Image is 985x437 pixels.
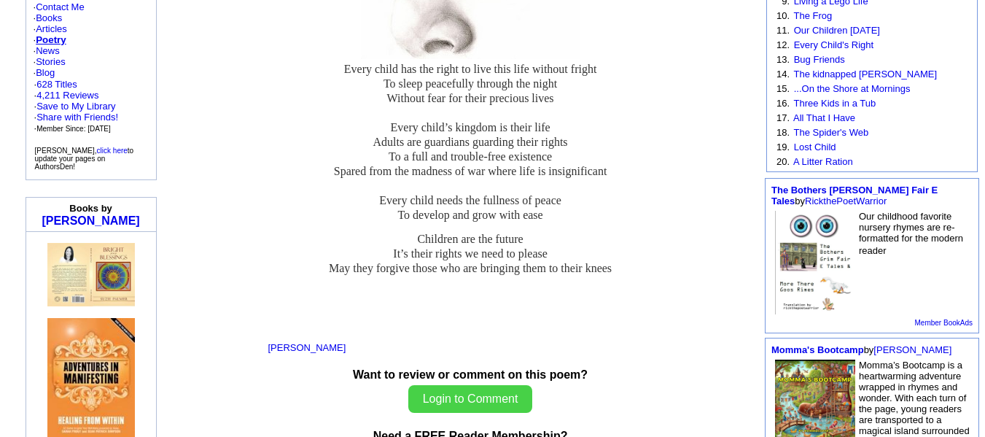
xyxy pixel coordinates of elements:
a: Every Child's Right [794,39,873,50]
font: · · [34,79,119,134]
a: Contact Me [36,1,84,12]
span: Every child’s kingdom is their life Adults are guardians guarding their rights To a full and trou... [334,121,607,221]
font: by [771,185,938,206]
font: 19. [776,142,790,152]
a: [PERSON_NAME] [42,214,139,227]
font: · · · [34,101,119,134]
a: The kidnapped [PERSON_NAME] [793,69,937,80]
img: shim.gif [47,306,48,314]
b: Want to review or comment on this poem? [353,368,588,381]
a: Our Children [DATE] [794,25,880,36]
span: Children are the future It’s their rights we need to please May they forgive those who are bringi... [329,233,612,274]
a: Poetry [36,34,66,45]
a: Share with Friends! [36,112,118,123]
a: All That I Have [793,112,855,123]
b: Books by [69,203,112,214]
font: Member Since: [DATE] [36,125,111,133]
a: News [36,45,60,56]
a: [PERSON_NAME] [873,344,951,355]
a: Three Kids in a Tub [793,98,876,109]
a: ...On the Shore at Mornings [794,83,911,94]
img: shim.gif [91,236,92,241]
span: Without fear for their precious lives [387,92,554,104]
a: Member BookAds [915,319,973,327]
a: Save to My Library [36,101,115,112]
a: 628 Titles [36,79,77,90]
img: 63882.jpg [47,243,135,307]
img: shim.gif [90,236,91,241]
a: The Bothers [PERSON_NAME] Fair E Tales [771,185,938,206]
font: 13. [776,54,790,65]
a: Blog [36,67,55,78]
font: 20. [776,156,790,167]
font: 14. [776,69,790,80]
font: 12. [776,39,790,50]
font: 10. [776,10,790,21]
a: click here [97,147,128,155]
img: shim.gif [92,236,93,241]
font: 18. [776,127,790,138]
a: 4,211 Reviews [36,90,98,101]
a: Stories [36,56,65,67]
font: · · · · · · · [34,1,149,134]
span: Every child has the right to live this life without fright [344,63,597,75]
a: The Spider's Web [793,127,868,138]
font: by [771,344,951,355]
font: 11. [776,25,790,36]
a: Login to Comment [408,392,533,405]
a: Bug Friends [794,54,845,65]
a: The Frog [793,10,832,21]
button: Login to Comment [408,385,533,413]
img: 78454.jpg [775,211,855,314]
a: Momma's Bootcamp [771,344,864,355]
font: Our childhood favorite nursery rhymes are re-formatted for the modern reader [859,211,963,256]
a: Lost Child [794,142,836,152]
font: 16. [776,98,790,109]
font: 17. [776,112,790,123]
a: RickthePoetWarrior [805,196,887,206]
span: To sleep peacefully through the night [384,77,557,90]
a: A Litter Ration [793,156,853,167]
font: 15. [776,83,790,94]
a: [PERSON_NAME] [268,342,346,353]
font: [PERSON_NAME], to update your pages on AuthorsDen! [35,147,134,171]
a: Articles [36,23,67,34]
a: Books [36,12,62,23]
